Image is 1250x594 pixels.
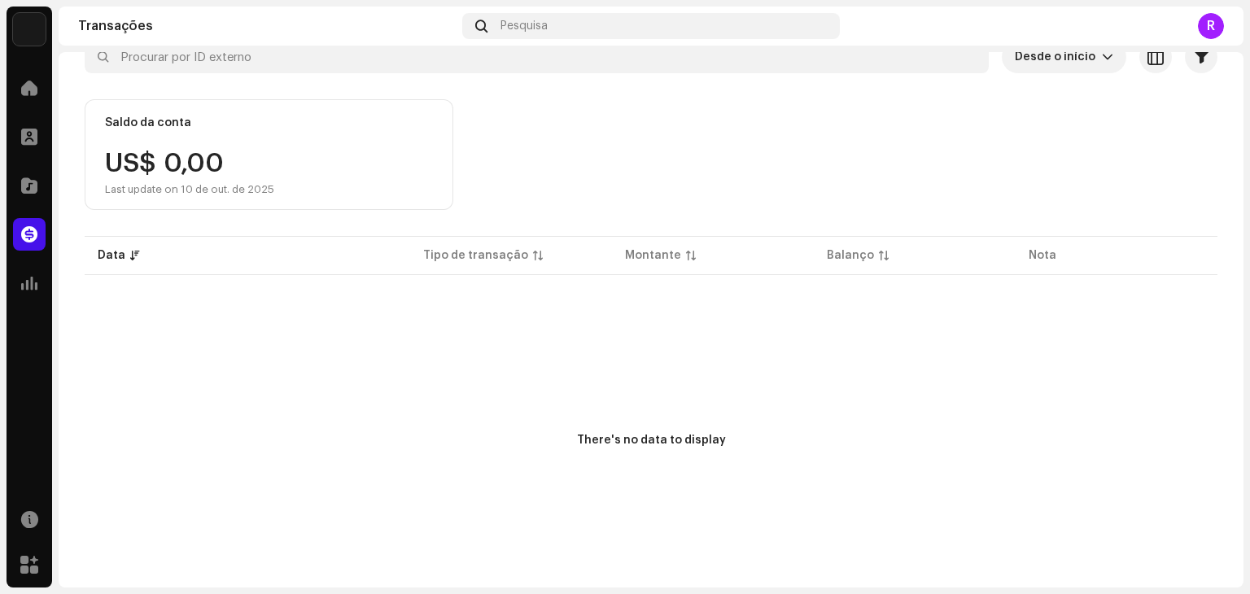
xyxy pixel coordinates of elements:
span: Desde o início [1015,41,1102,73]
input: Procurar por ID externo [85,41,989,73]
div: Last update on 10 de out. de 2025 [105,183,274,196]
div: There's no data to display [577,432,726,449]
div: R [1198,13,1224,39]
div: dropdown trigger [1102,41,1113,73]
div: Saldo da conta [105,116,191,129]
div: Transações [78,20,456,33]
span: Pesquisa [500,20,548,33]
img: 8570ccf7-64aa-46bf-9f70-61ee3b8451d8 [13,13,46,46]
